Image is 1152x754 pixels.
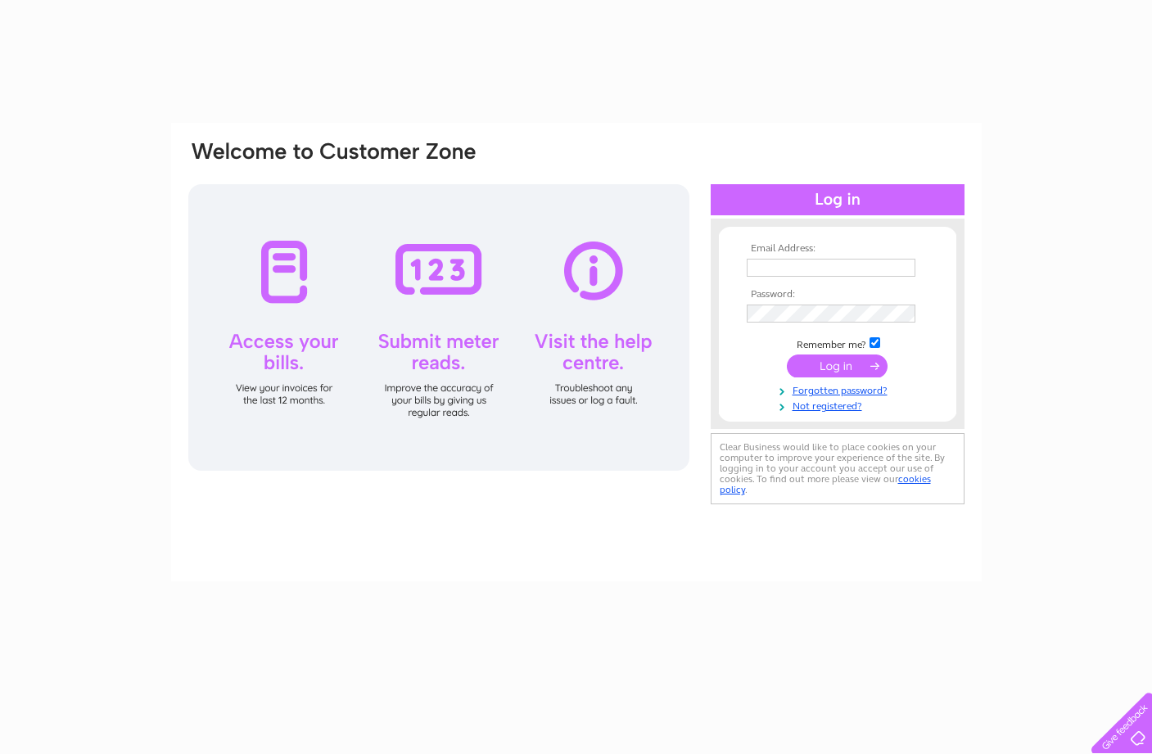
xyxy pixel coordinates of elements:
[747,382,933,397] a: Forgotten password?
[711,433,965,504] div: Clear Business would like to place cookies on your computer to improve your experience of the sit...
[747,397,933,413] a: Not registered?
[720,473,931,495] a: cookies policy
[787,354,888,377] input: Submit
[743,289,933,300] th: Password:
[743,243,933,255] th: Email Address:
[743,335,933,351] td: Remember me?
